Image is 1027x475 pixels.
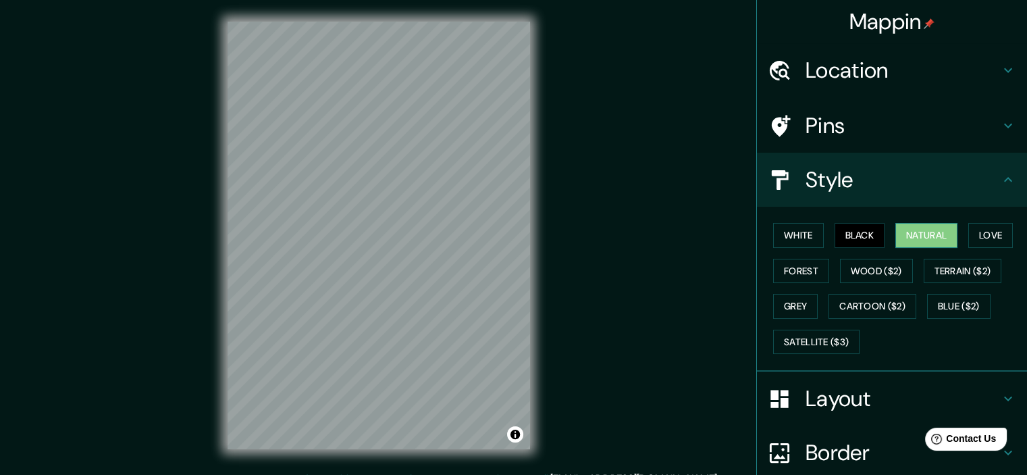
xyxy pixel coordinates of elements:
button: Satellite ($3) [773,330,860,355]
iframe: Help widget launcher [907,422,1012,460]
button: Wood ($2) [840,259,913,284]
img: pin-icon.png [924,18,934,29]
button: Forest [773,259,829,284]
button: Blue ($2) [927,294,991,319]
button: Grey [773,294,818,319]
button: Cartoon ($2) [828,294,916,319]
div: Location [757,43,1027,97]
h4: Pins [806,112,1000,139]
button: Love [968,223,1013,248]
button: White [773,223,824,248]
div: Pins [757,99,1027,153]
h4: Mappin [849,8,935,35]
button: Toggle attribution [507,426,523,443]
button: Natural [895,223,957,248]
div: Style [757,153,1027,207]
h4: Layout [806,385,1000,412]
h4: Style [806,166,1000,193]
h4: Border [806,439,1000,466]
button: Terrain ($2) [924,259,1002,284]
canvas: Map [228,22,530,449]
div: Layout [757,372,1027,426]
h4: Location [806,57,1000,84]
button: Black [835,223,885,248]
